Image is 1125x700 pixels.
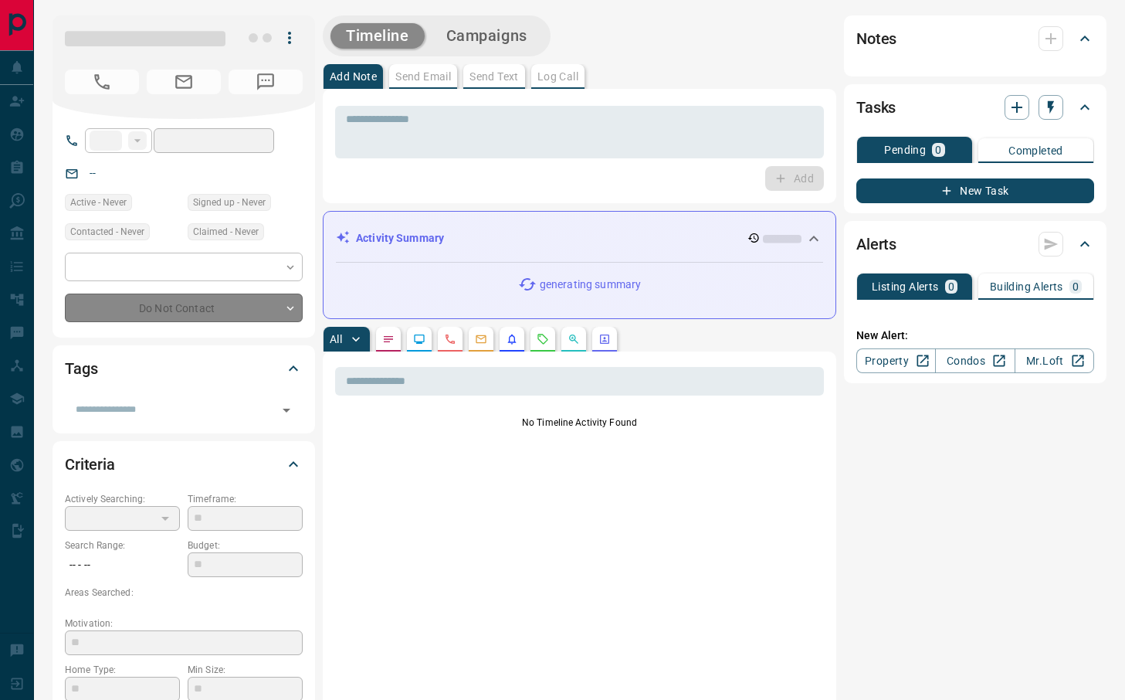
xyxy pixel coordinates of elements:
[276,399,297,421] button: Open
[229,70,303,94] span: No Number
[65,552,180,578] p: -- - --
[65,586,303,600] p: Areas Searched:
[330,23,425,49] button: Timeline
[65,350,303,387] div: Tags
[70,195,127,210] span: Active - Never
[948,281,954,292] p: 0
[65,663,180,677] p: Home Type:
[65,356,97,381] h2: Tags
[856,328,1094,344] p: New Alert:
[330,334,342,345] p: All
[65,294,303,322] div: Do Not Contact
[188,492,303,506] p: Timeframe:
[884,144,926,155] p: Pending
[856,226,1094,263] div: Alerts
[856,20,1094,57] div: Notes
[537,333,549,345] svg: Requests
[65,539,180,552] p: Search Range:
[856,232,896,257] h2: Alerts
[193,195,266,210] span: Signed up - Never
[65,70,139,94] span: No Number
[598,333,611,345] svg: Agent Actions
[356,230,444,246] p: Activity Summary
[856,178,1094,203] button: New Task
[1015,348,1094,373] a: Mr.Loft
[990,281,1063,292] p: Building Alerts
[90,167,96,179] a: --
[540,277,641,293] p: generating summary
[1072,281,1079,292] p: 0
[568,333,580,345] svg: Opportunities
[382,333,395,345] svg: Notes
[336,224,823,253] div: Activity Summary
[335,416,824,430] p: No Timeline Activity Found
[330,71,377,82] p: Add Note
[856,95,896,120] h2: Tasks
[935,348,1015,373] a: Condos
[147,70,221,94] span: No Email
[1008,145,1063,156] p: Completed
[65,452,115,477] h2: Criteria
[856,89,1094,126] div: Tasks
[935,144,941,155] p: 0
[431,23,543,49] button: Campaigns
[193,224,259,240] span: Claimed - Never
[65,492,180,506] p: Actively Searching:
[506,333,518,345] svg: Listing Alerts
[65,617,303,630] p: Motivation:
[65,446,303,483] div: Criteria
[70,224,144,240] span: Contacted - Never
[872,281,939,292] p: Listing Alerts
[444,333,456,345] svg: Calls
[475,333,487,345] svg: Emails
[413,333,425,345] svg: Lead Browsing Activity
[856,26,896,51] h2: Notes
[856,348,936,373] a: Property
[188,663,303,677] p: Min Size:
[188,539,303,552] p: Budget:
